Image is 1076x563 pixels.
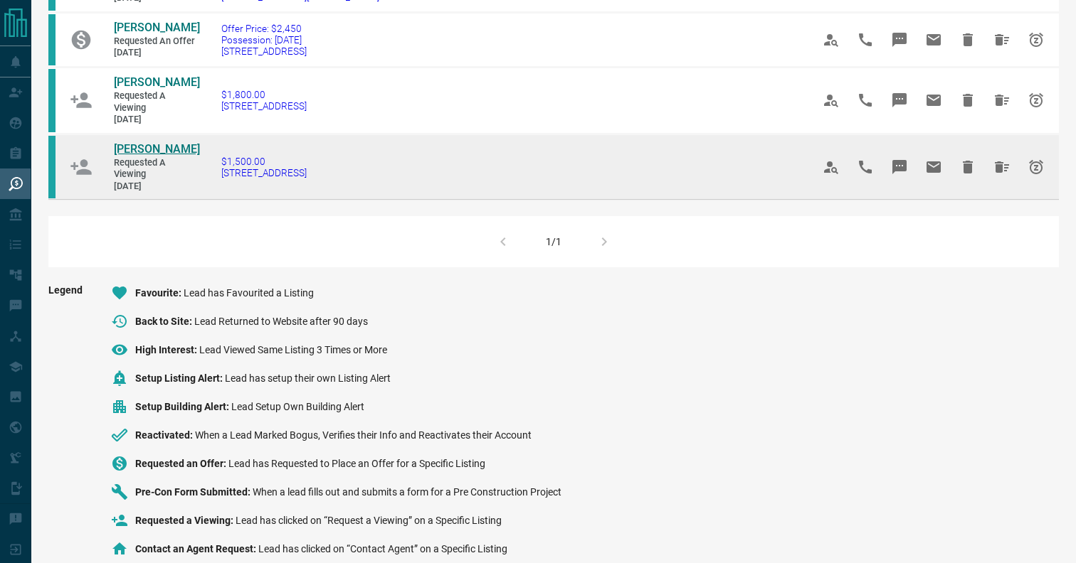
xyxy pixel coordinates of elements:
[135,543,258,554] span: Contact an Agent Request
[135,344,199,355] span: High Interest
[882,23,917,57] span: Message
[135,458,228,469] span: Requested an Offer
[225,372,391,384] span: Lead has setup their own Listing Alert
[114,21,200,34] span: [PERSON_NAME]
[135,287,184,299] span: Favourite
[135,401,231,412] span: Setup Building Alert
[221,100,307,112] span: [STREET_ADDRESS]
[985,150,1019,184] span: Hide All from Rimsha Naseer
[848,83,882,117] span: Call
[917,83,951,117] span: Email
[546,236,561,247] div: 1/1
[48,14,56,65] div: condos.ca
[258,543,507,554] span: Lead has clicked on “Contact Agent” on a Specific Listing
[114,181,199,193] span: [DATE]
[951,83,985,117] span: Hide
[135,486,253,498] span: Pre-Con Form Submitted
[114,75,200,89] span: [PERSON_NAME]
[135,372,225,384] span: Setup Listing Alert
[114,90,199,114] span: Requested a Viewing
[985,83,1019,117] span: Hide All from Rimsha Naseer
[199,344,387,355] span: Lead Viewed Same Listing 3 Times or More
[221,45,307,57] span: [STREET_ADDRESS]
[221,89,307,112] a: $1,800.00[STREET_ADDRESS]
[1019,150,1053,184] span: Snooze
[48,136,56,199] div: condos.ca
[253,486,561,498] span: When a lead fills out and submits a form for a Pre Construction Project
[195,429,532,441] span: When a Lead Marked Bogus, Verifies their Info and Reactivates their Account
[848,23,882,57] span: Call
[221,89,307,100] span: $1,800.00
[114,21,199,36] a: [PERSON_NAME]
[221,156,307,178] a: $1,500.00[STREET_ADDRESS]
[1019,83,1053,117] span: Snooze
[114,142,199,157] a: [PERSON_NAME]
[48,69,56,132] div: condos.ca
[228,458,485,469] span: Lead has Requested to Place an Offer for a Specific Listing
[1019,23,1053,57] span: Snooze
[114,142,200,156] span: [PERSON_NAME]
[814,83,848,117] span: View Profile
[917,150,951,184] span: Email
[221,23,307,57] a: Offer Price: $2,450Possession: [DATE][STREET_ADDRESS]
[814,23,848,57] span: View Profile
[114,157,199,181] span: Requested a Viewing
[135,316,194,327] span: Back to Site
[231,401,364,412] span: Lead Setup Own Building Alert
[917,23,951,57] span: Email
[114,47,199,59] span: [DATE]
[114,75,199,90] a: [PERSON_NAME]
[114,114,199,126] span: [DATE]
[221,23,307,34] span: Offer Price: $2,450
[848,150,882,184] span: Call
[236,515,502,526] span: Lead has clicked on “Request a Viewing” on a Specific Listing
[221,156,307,167] span: $1,500.00
[951,150,985,184] span: Hide
[184,287,314,299] span: Lead has Favourited a Listing
[135,515,236,526] span: Requested a Viewing
[135,429,195,441] span: Reactivated
[194,316,368,327] span: Lead Returned to Website after 90 days
[114,36,199,48] span: Requested an Offer
[882,83,917,117] span: Message
[985,23,1019,57] span: Hide All from Raven Miller
[221,167,307,178] span: [STREET_ADDRESS]
[814,150,848,184] span: View Profile
[882,150,917,184] span: Message
[951,23,985,57] span: Hide
[221,34,307,45] span: Possession: [DATE]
